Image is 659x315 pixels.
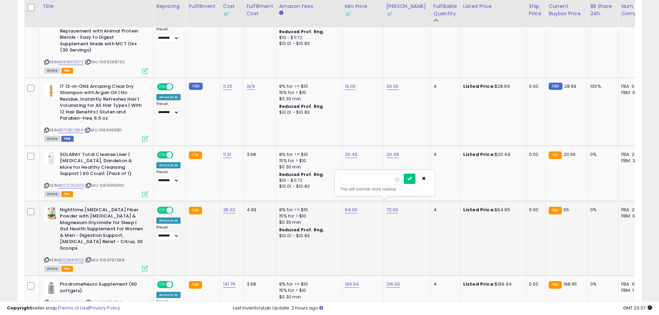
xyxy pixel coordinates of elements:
div: $0.30 min [279,294,337,300]
div: Preset: [156,102,181,117]
img: 41BDZ35kmhL._SL40_.jpg [44,207,58,221]
div: 15% for > $10 [279,90,337,96]
small: FBM [549,83,562,90]
span: ON [158,152,166,158]
span: OFF [172,152,183,158]
span: OFF [172,207,183,213]
div: 15% for > $10 [279,213,337,219]
b: Listed Price: [463,206,495,213]
a: 141.79 [223,281,236,288]
img: 310QUtsCQGL._SL40_.jpg [44,83,58,97]
div: 4 [433,83,455,90]
div: 0.00 [529,151,540,158]
a: 72.00 [386,206,399,213]
div: Fulfillment [189,3,217,10]
div: Amazon AI [156,217,181,224]
div: ASIN: [44,151,148,196]
small: FBA [549,151,561,159]
div: Ship Price [529,3,543,17]
img: 31OL9u1pB1L._SL40_.jpg [44,281,58,295]
div: $10.01 - $10.83 [279,233,337,239]
div: Repricing [156,3,183,10]
span: OFF [172,282,183,288]
b: Reduced Prof. Rng. [279,29,324,35]
a: 20.49 [386,151,399,158]
span: All listings currently available for purchase on Amazon [44,68,60,74]
div: 8% for <= $10 [279,151,337,158]
div: 4.99 [247,207,271,213]
div: seller snap | | [7,305,120,312]
div: FBM: 0 [621,213,644,219]
div: Fulfillment Cost [247,3,273,17]
b: Reduced Prof. Rng. [279,172,324,177]
div: Last InventoryLab Update: 2 hours ago. [233,305,652,312]
div: ASIN: [44,207,148,271]
div: FBM: 0 [621,90,644,96]
span: | SKU: 1069360140 [85,183,124,188]
div: 8% for <= $10 [279,281,337,287]
b: ProdromeNeuro Supplement (60 softgels) [60,281,144,296]
div: ASIN: [44,83,148,141]
div: 0.00 [529,83,540,90]
div: [PERSON_NAME] [386,3,428,17]
img: 41iVj82BqLL._SL40_.jpg [44,151,58,165]
div: ASIN: [44,9,148,73]
b: SOLARAY Total Cleanse Liver | [MEDICAL_DATA], Dandelion & More for Healthy Cleansing Support | 60... [60,151,144,179]
div: This will override store markup [340,186,430,193]
span: OFF [172,84,183,90]
div: Amazon AI [156,292,181,298]
span: 2025-08-11 23:37 GMT [623,305,652,311]
div: 4 [433,207,455,213]
span: FBA [61,266,73,272]
div: $0.30 min [279,164,337,170]
a: 36.02 [223,206,236,213]
div: 0.00 [529,207,540,213]
img: InventoryLab Logo [223,10,230,17]
span: ON [158,282,166,288]
div: Some or all of the values in this column are provided from Inventory Lab. [345,10,381,17]
div: Fulfillable Quantity [433,3,457,17]
div: 0% [590,207,613,213]
div: FBM: 1 [621,287,644,294]
div: $64.95 [463,207,521,213]
a: 64.00 [345,206,358,213]
a: 199.94 [345,281,359,288]
b: REDCON1 MRE Lite Whole Food Protein Powder, Fudge Brownie - Low Carb & Whey Free Meal Replacement... [60,9,144,55]
div: FBA: 2 [621,207,644,213]
b: Reduced Prof. Rng. [279,227,324,233]
div: FBM: 3 [621,158,644,164]
div: Preset: [156,225,181,241]
strong: Copyright [7,305,32,311]
small: FBA [549,281,561,289]
b: IT 12-in-ONE Amazing Clear Dry Shampoo with Argan Oil | No Residue, Instantly Refreshes Hair | Vo... [60,83,144,123]
div: 4 [433,151,455,158]
div: Amazon AI [156,94,181,100]
div: $10.01 - $10.83 [279,41,337,47]
div: Preset: [156,170,181,185]
div: FBA: 0 [621,83,644,90]
b: Nighttime [MEDICAL_DATA] Fiber Powder with [MEDICAL_DATA] & Magnesium Glycinate for Sleep | Gut H... [60,207,144,253]
span: ON [158,84,166,90]
span: | SKU: 1069499811 [84,127,122,133]
div: 15% for > $10 [279,158,337,164]
a: B07CBC2B5H [58,127,83,133]
span: All listings currently available for purchase on Amazon [44,191,60,197]
div: $10 - $11.72 [279,178,337,184]
span: All listings currently available for purchase on Amazon [44,266,60,272]
div: Min Price [345,3,381,17]
div: Cost [223,3,241,17]
a: B08B6DZ57Z [58,59,84,65]
small: FBA [189,281,202,289]
div: Some or all of the values in this column are provided from Inventory Lab. [386,10,428,17]
div: Preset: [156,27,181,43]
b: Listed Price: [463,151,495,158]
div: FBA: 2 [621,151,644,158]
b: Listed Price: [463,83,495,90]
div: $199.94 [463,281,521,287]
a: 11.31 [223,151,231,158]
div: Num of Comp. [621,3,647,17]
div: Title [43,3,150,10]
a: B0D3684FQS [58,257,84,263]
div: $10 - $11.72 [279,35,337,41]
a: Terms of Use [59,305,89,311]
